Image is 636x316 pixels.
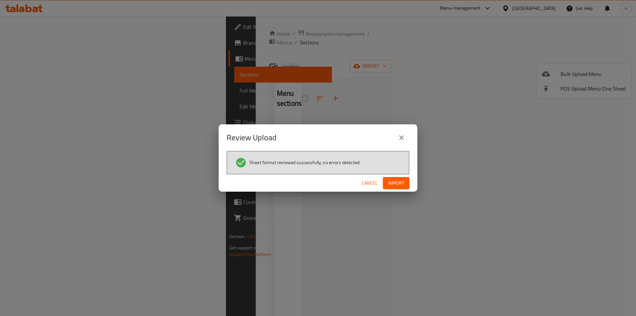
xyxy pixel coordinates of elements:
[359,177,380,189] button: Cancel
[362,179,378,187] span: Cancel
[227,132,277,143] h2: Review Upload
[383,177,409,189] button: Import
[249,159,360,166] span: Sheet format reviewed successfully, no errors detected.
[388,179,404,187] span: Import
[394,130,409,146] button: close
